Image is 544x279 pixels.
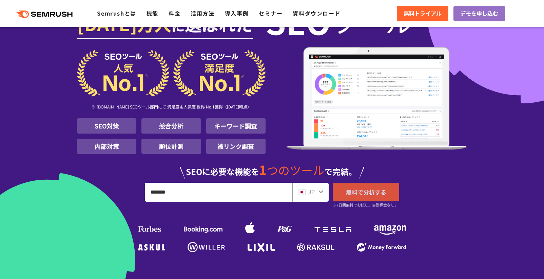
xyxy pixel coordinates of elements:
[308,187,315,196] span: JP
[225,9,249,17] a: 導入事例
[259,160,267,179] span: 1
[77,97,266,118] div: ※ [DOMAIN_NAME] SEOツール部門にて 満足度＆人気度 世界 No.1獲得（[DATE]時点）
[206,118,266,134] li: キーワード調査
[206,139,266,154] li: 被リンク調査
[404,9,442,18] span: 無料トライアル
[169,9,180,17] a: 料金
[77,118,136,134] li: SEO対策
[324,165,357,177] span: で完結。
[453,6,505,21] a: デモを申し込む
[77,157,467,179] div: SEOに必要な機能を
[141,139,201,154] li: 順位計測
[293,9,341,17] a: 資料ダウンロード
[147,9,158,17] a: 機能
[191,9,214,17] a: 活用方法
[333,183,399,201] a: 無料で分析する
[259,9,283,17] a: セミナー
[333,202,398,208] small: ※7日間無料でお試し。自動課金なし。
[266,7,331,35] span: SEO
[77,139,136,154] li: 内部対策
[267,162,324,178] span: つのツール
[141,118,201,134] li: 競合分析
[346,188,386,196] span: 無料で分析する
[97,9,136,17] a: Semrushとは
[397,6,448,21] a: 無料トライアル
[145,183,292,201] input: URL、キーワードを入力してください
[460,9,498,18] span: デモを申し込む
[331,7,412,35] span: ツール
